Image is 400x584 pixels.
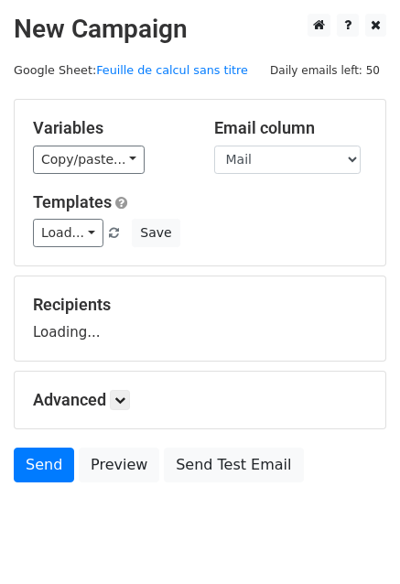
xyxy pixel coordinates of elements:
[33,118,187,138] h5: Variables
[264,63,386,77] a: Daily emails left: 50
[164,448,303,482] a: Send Test Email
[33,219,103,247] a: Load...
[33,295,367,342] div: Loading...
[96,63,248,77] a: Feuille de calcul sans titre
[214,118,368,138] h5: Email column
[33,390,367,410] h5: Advanced
[33,295,367,315] h5: Recipients
[132,219,179,247] button: Save
[264,60,386,81] span: Daily emails left: 50
[33,146,145,174] a: Copy/paste...
[79,448,159,482] a: Preview
[14,63,248,77] small: Google Sheet:
[14,448,74,482] a: Send
[14,14,386,45] h2: New Campaign
[33,192,112,211] a: Templates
